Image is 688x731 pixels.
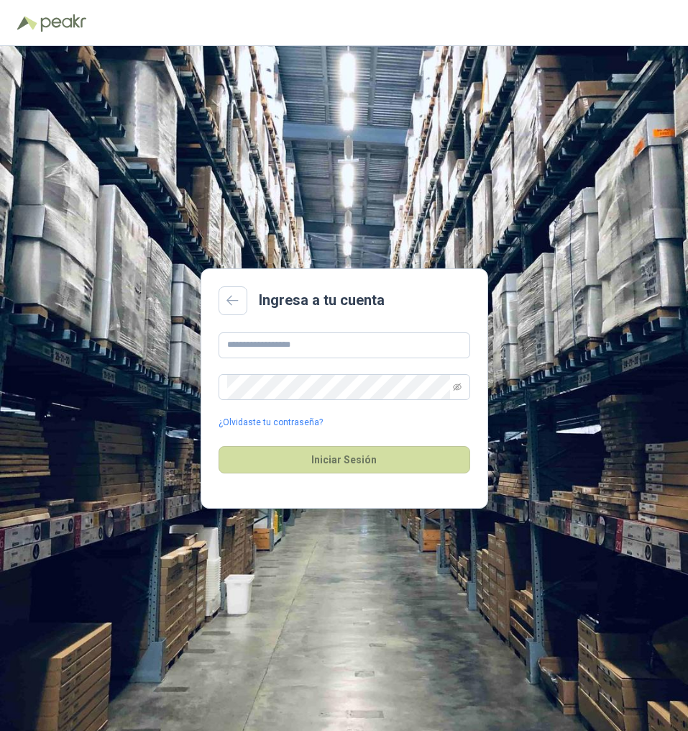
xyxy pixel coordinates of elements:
[453,383,462,391] span: eye-invisible
[259,289,385,312] h2: Ingresa a tu cuenta
[219,446,470,473] button: Iniciar Sesión
[40,14,86,32] img: Peakr
[17,16,37,30] img: Logo
[219,416,323,430] a: ¿Olvidaste tu contraseña?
